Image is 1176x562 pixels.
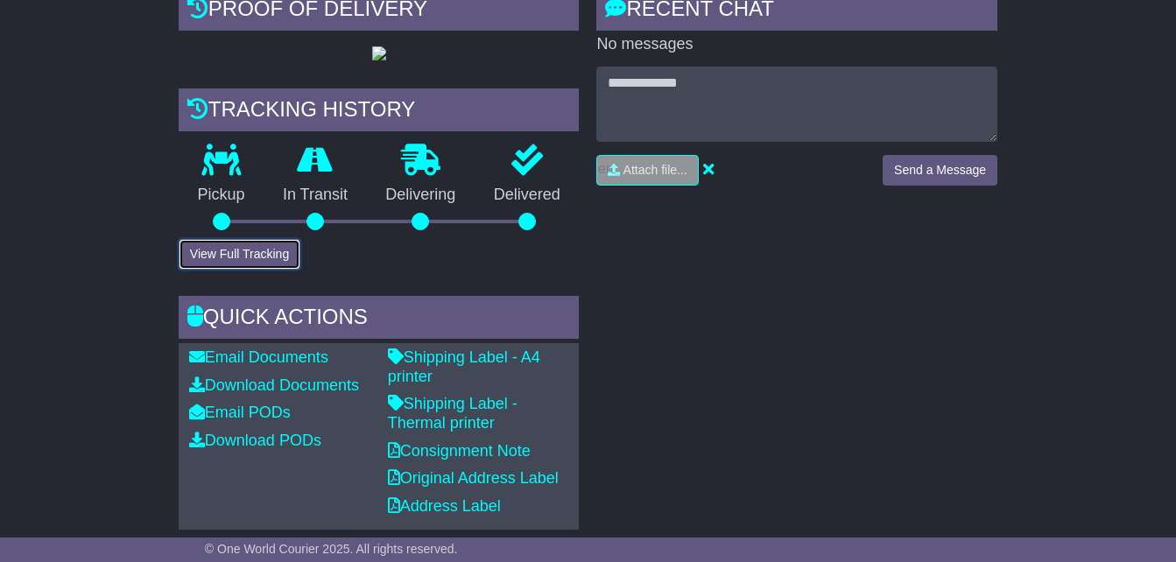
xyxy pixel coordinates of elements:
[372,46,386,60] img: GetPodImage
[596,35,997,54] p: No messages
[189,404,291,421] a: Email PODs
[388,395,518,432] a: Shipping Label - Thermal printer
[475,186,579,205] p: Delivered
[179,186,264,205] p: Pickup
[388,442,531,460] a: Consignment Note
[388,469,559,487] a: Original Address Label
[179,296,580,343] div: Quick Actions
[883,155,997,186] button: Send a Message
[179,88,580,136] div: Tracking history
[367,186,475,205] p: Delivering
[189,376,359,394] a: Download Documents
[388,497,501,515] a: Address Label
[388,348,540,385] a: Shipping Label - A4 printer
[179,239,300,270] button: View Full Tracking
[264,186,366,205] p: In Transit
[189,348,328,366] a: Email Documents
[205,542,458,556] span: © One World Courier 2025. All rights reserved.
[189,432,321,449] a: Download PODs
